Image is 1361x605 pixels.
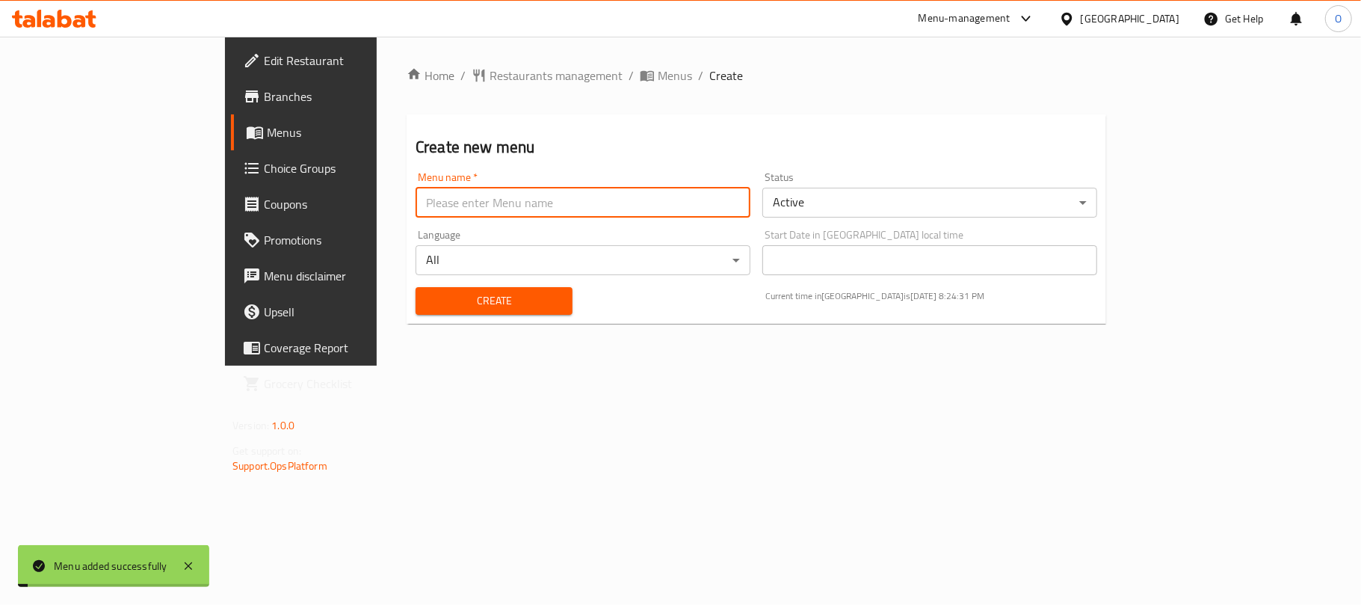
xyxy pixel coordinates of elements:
[231,330,452,366] a: Coverage Report
[264,375,440,393] span: Grocery Checklist
[264,267,440,285] span: Menu disclaimer
[629,67,634,85] li: /
[416,188,750,218] input: Please enter Menu name
[709,67,743,85] span: Create
[1081,10,1179,27] div: [GEOGRAPHIC_DATA]
[231,114,452,150] a: Menus
[460,67,466,85] li: /
[232,456,327,476] a: Support.OpsPlatform
[490,67,623,85] span: Restaurants management
[231,43,452,79] a: Edit Restaurant
[919,10,1010,28] div: Menu-management
[762,188,1097,218] div: Active
[416,245,750,275] div: All
[264,52,440,70] span: Edit Restaurant
[1335,10,1342,27] span: O
[232,416,269,435] span: Version:
[640,67,692,85] a: Menus
[231,258,452,294] a: Menu disclaimer
[231,294,452,330] a: Upsell
[231,186,452,222] a: Coupons
[264,303,440,321] span: Upsell
[231,150,452,186] a: Choice Groups
[407,67,1106,85] nav: breadcrumb
[231,79,452,114] a: Branches
[231,222,452,258] a: Promotions
[472,67,623,85] a: Restaurants management
[658,67,692,85] span: Menus
[264,231,440,249] span: Promotions
[271,416,294,435] span: 1.0.0
[264,159,440,177] span: Choice Groups
[765,289,1097,303] p: Current time in [GEOGRAPHIC_DATA] is [DATE] 8:24:31 PM
[264,195,440,213] span: Coupons
[428,292,561,310] span: Create
[416,287,573,315] button: Create
[267,123,440,141] span: Menus
[264,339,440,357] span: Coverage Report
[264,87,440,105] span: Branches
[416,136,1097,159] h2: Create new menu
[231,366,452,402] a: Grocery Checklist
[698,67,703,85] li: /
[232,441,301,461] span: Get support on:
[54,558,167,574] div: Menu added successfully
